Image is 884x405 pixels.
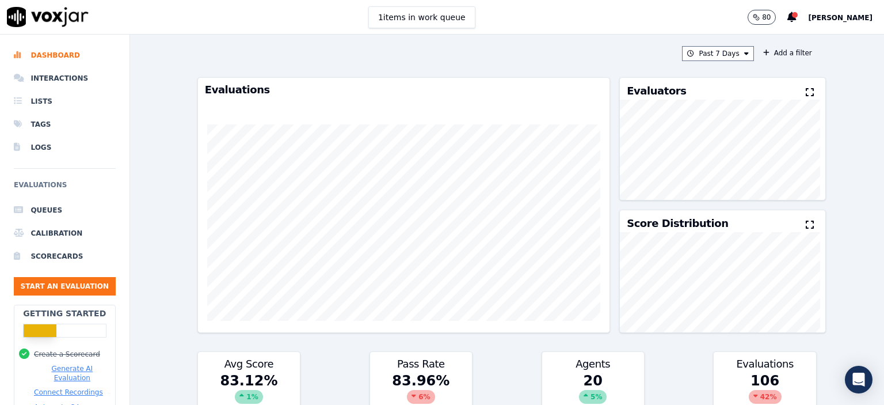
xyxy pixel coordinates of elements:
button: Create a Scorecard [34,350,100,359]
span: [PERSON_NAME] [808,14,872,22]
button: Past 7 Days [682,46,753,61]
button: Connect Recordings [34,388,103,397]
a: Lists [14,90,116,113]
a: Queues [14,199,116,222]
button: [PERSON_NAME] [808,10,884,24]
button: Generate AI Evaluation [34,364,110,383]
h3: Evaluations [721,359,809,369]
button: 1items in work queue [368,6,475,28]
div: Open Intercom Messenger [845,366,872,393]
h3: Avg Score [205,359,293,369]
div: 42 % [749,390,782,404]
h3: Agents [549,359,637,369]
h3: Evaluators [627,86,686,96]
div: 5 % [579,390,607,404]
a: Scorecards [14,245,116,268]
a: Logs [14,136,116,159]
h3: Score Distribution [627,218,728,229]
button: 80 [748,10,776,25]
h3: Pass Rate [377,359,465,369]
a: Tags [14,113,116,136]
img: voxjar logo [7,7,89,27]
h3: Evaluations [205,85,603,95]
div: 6 % [407,390,435,404]
button: Start an Evaluation [14,277,116,296]
p: 80 [762,13,771,22]
button: 80 [748,10,787,25]
h6: Evaluations [14,178,116,199]
h2: Getting Started [23,308,106,319]
button: Add a filter [759,46,817,60]
a: Calibration [14,222,116,245]
div: 1 % [235,390,262,404]
a: Interactions [14,67,116,90]
a: Dashboard [14,44,116,67]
